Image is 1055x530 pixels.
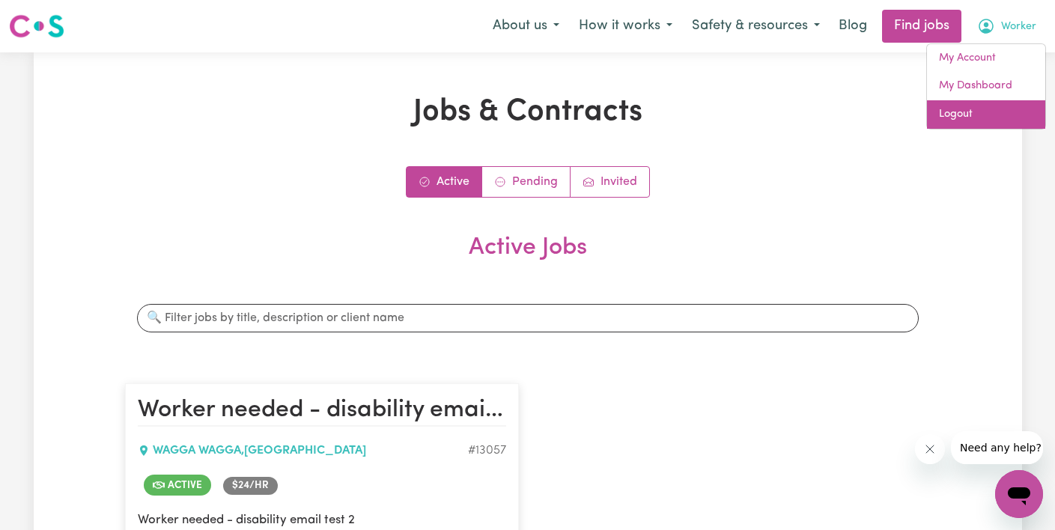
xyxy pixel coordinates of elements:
[882,10,961,43] a: Find jobs
[468,442,506,460] div: Job ID #13057
[138,396,506,426] h2: Worker needed - disability email test 2
[995,470,1043,518] iframe: Button to launch messaging window
[223,477,278,495] span: Job rate per hour
[9,13,64,40] img: Careseekers logo
[967,10,1046,42] button: My Account
[927,72,1045,100] a: My Dashboard
[125,94,931,130] h1: Jobs & Contracts
[9,9,64,43] a: Careseekers logo
[569,10,682,42] button: How it works
[1001,19,1036,35] span: Worker
[915,434,945,464] iframe: Close message
[137,304,919,332] input: 🔍 Filter jobs by title, description or client name
[830,10,876,43] a: Blog
[571,167,649,197] a: Job invitations
[483,10,569,42] button: About us
[682,10,830,42] button: Safety & resources
[927,44,1045,73] a: My Account
[138,511,506,529] p: Worker needed - disability email test 2
[144,475,211,496] span: Job is active
[125,234,931,286] h2: Active Jobs
[407,167,482,197] a: Active jobs
[951,431,1043,464] iframe: Message from company
[138,442,468,460] div: WAGGA WAGGA , [GEOGRAPHIC_DATA]
[927,100,1045,129] a: Logout
[926,43,1046,130] div: My Account
[482,167,571,197] a: Contracts pending review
